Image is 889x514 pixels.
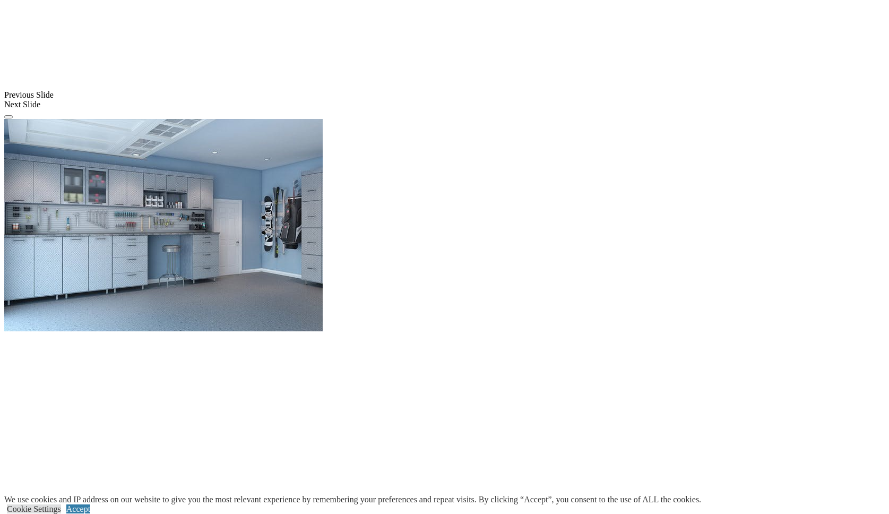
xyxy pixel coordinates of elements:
[4,90,885,100] div: Previous Slide
[4,495,701,504] div: We use cookies and IP address on our website to give you the most relevant experience by remember...
[4,100,885,109] div: Next Slide
[7,504,61,513] a: Cookie Settings
[4,119,323,331] img: Banner for mobile view
[4,115,13,118] button: Click here to pause slide show
[66,504,90,513] a: Accept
